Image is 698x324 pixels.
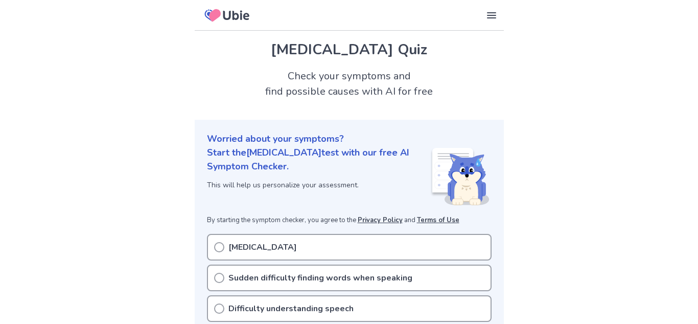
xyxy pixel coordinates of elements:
[207,180,430,190] p: This will help us personalize your assessment.
[207,146,430,174] p: Start the [MEDICAL_DATA] test with our free AI Symptom Checker.
[417,215,459,225] a: Terms of Use
[207,132,492,146] p: Worried about your symptoms?
[207,215,492,226] p: By starting the symptom checker, you agree to the and
[358,215,403,225] a: Privacy Policy
[228,241,297,253] p: [MEDICAL_DATA]
[228,272,412,284] p: Sudden difficulty finding words when speaking
[430,148,490,205] img: Shiba
[195,69,504,99] h2: Check your symptoms and find possible causes with AI for free
[228,303,354,315] p: Difficulty understanding speech
[207,39,492,60] h1: [MEDICAL_DATA] Quiz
